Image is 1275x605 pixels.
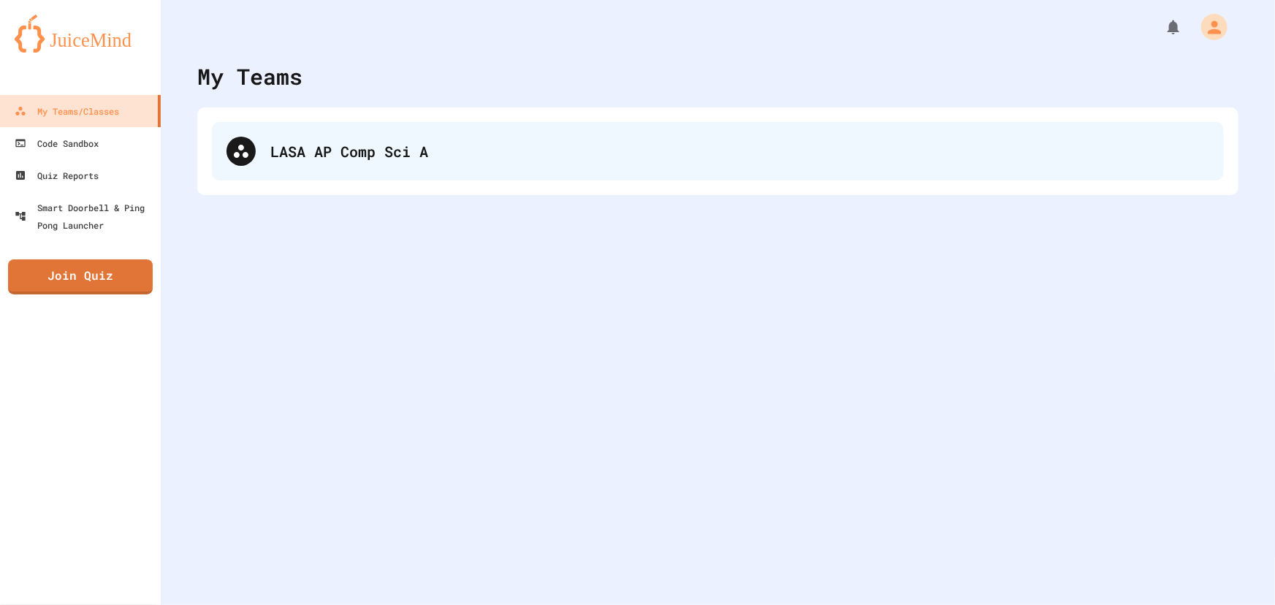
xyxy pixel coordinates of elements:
div: LASA AP Comp Sci A [270,140,1209,162]
a: Join Quiz [8,259,153,294]
div: LASA AP Comp Sci A [212,122,1224,180]
img: logo-orange.svg [15,15,146,53]
div: My Account [1186,10,1231,44]
div: My Teams/Classes [15,102,119,120]
div: Quiz Reports [15,167,99,184]
div: Smart Doorbell & Ping Pong Launcher [15,199,155,234]
div: My Teams [197,60,302,93]
div: Code Sandbox [15,134,99,152]
div: My Notifications [1138,15,1186,39]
